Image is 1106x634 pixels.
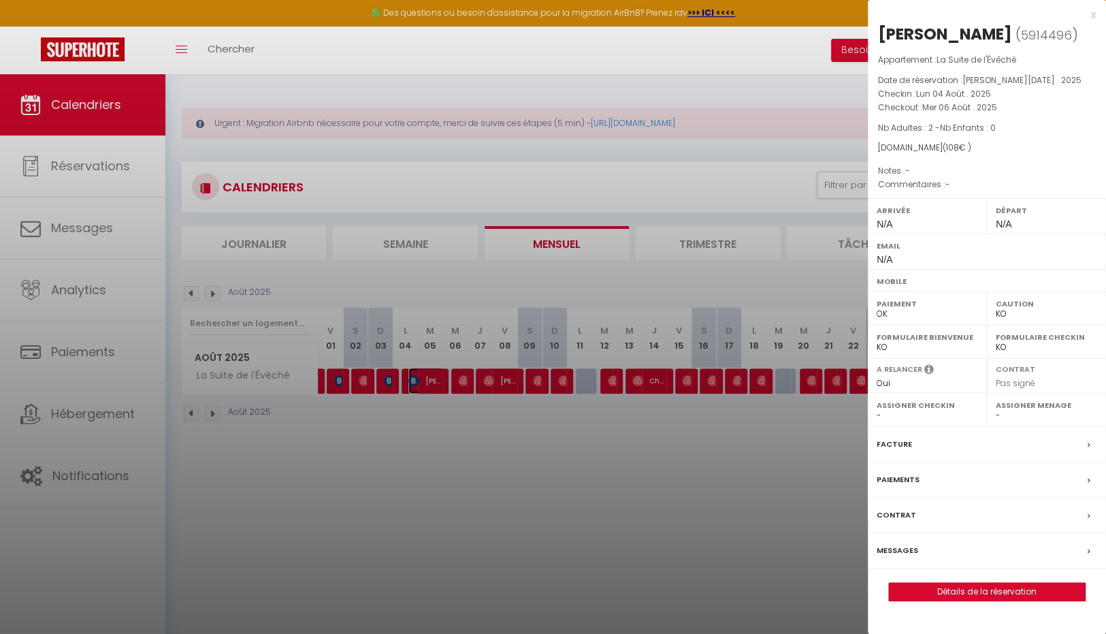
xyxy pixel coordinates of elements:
[878,101,1096,114] p: Checkout :
[946,142,959,153] span: 108
[877,219,892,229] span: N/A
[877,297,978,311] label: Paiement
[996,219,1011,229] span: N/A
[996,398,1097,412] label: Assigner Menage
[905,165,910,176] span: -
[877,543,918,558] label: Messages
[996,330,1097,344] label: Formulaire Checkin
[868,7,1096,23] div: x
[877,398,978,412] label: Assigner Checkin
[877,254,892,265] span: N/A
[877,274,1097,288] label: Mobile
[916,88,991,99] span: Lun 04 Août . 2025
[937,54,1016,65] span: La Suite de l'Évêché
[889,583,1085,601] a: Détails de la réservation
[877,330,978,344] label: Formulaire Bienvenue
[877,204,978,217] label: Arrivée
[878,164,1096,178] p: Notes :
[878,87,1096,101] p: Checkin :
[1015,25,1078,44] span: ( )
[888,582,1086,601] button: Détails de la réservation
[878,53,1096,67] p: Appartement :
[877,239,1097,253] label: Email
[878,74,1096,87] p: Date de réservation :
[996,297,1097,311] label: Caution
[878,178,1096,191] p: Commentaires :
[940,122,996,133] span: Nb Enfants : 0
[878,23,1012,45] div: [PERSON_NAME]
[878,142,1096,155] div: [DOMAIN_NAME]
[877,437,912,451] label: Facture
[943,142,971,153] span: ( € )
[945,178,950,190] span: -
[877,364,922,375] label: A relancer
[996,364,1035,373] label: Contrat
[877,508,916,522] label: Contrat
[877,473,920,487] label: Paiements
[996,204,1097,217] label: Départ
[962,74,1081,86] span: [PERSON_NAME][DATE] . 2025
[922,101,997,113] span: Mer 06 Août . 2025
[924,364,934,379] i: Sélectionner OUI si vous souhaiter envoyer les séquences de messages post-checkout
[996,377,1035,389] span: Pas signé
[878,122,996,133] span: Nb Adultes : 2 -
[1021,27,1072,44] span: 5914496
